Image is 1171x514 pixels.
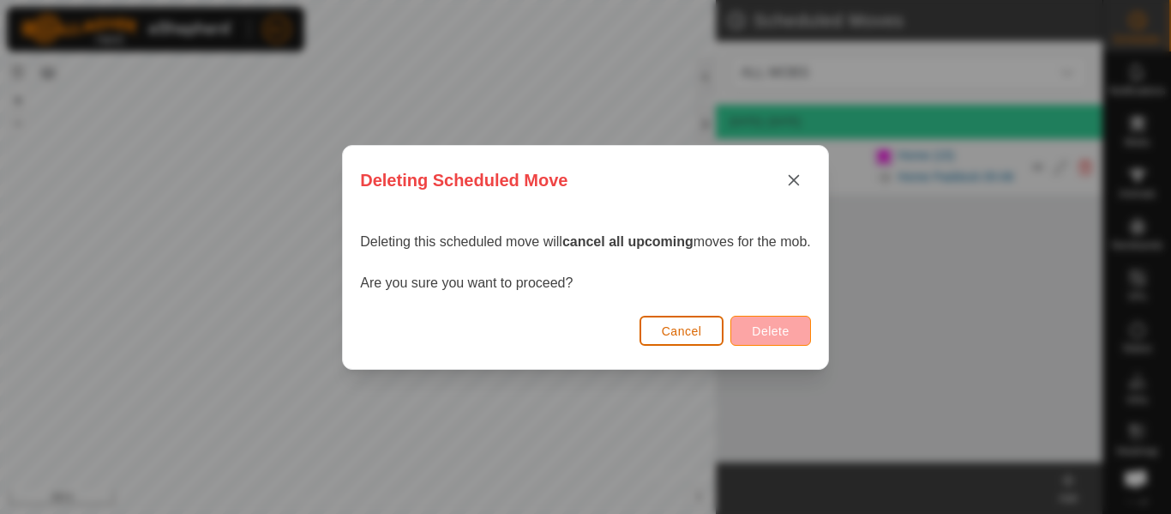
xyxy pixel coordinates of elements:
p: Deleting this scheduled move will moves for the mob. [360,232,811,252]
span: Delete [752,324,789,338]
span: Cancel [662,324,702,338]
strong: cancel all upcoming [562,234,694,249]
button: Cancel [640,316,724,346]
p: Are you sure you want to proceed? [360,273,811,293]
span: Deleting Scheduled Move [360,167,567,193]
button: Delete [730,316,810,346]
